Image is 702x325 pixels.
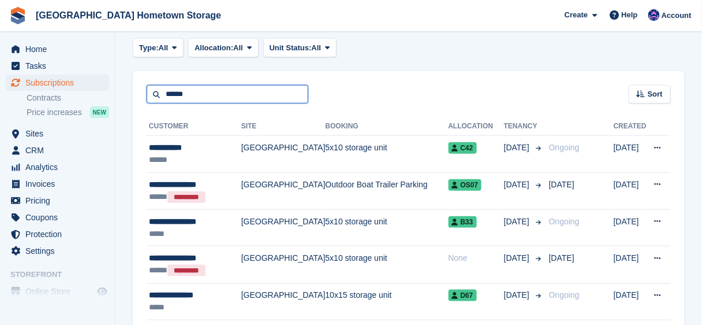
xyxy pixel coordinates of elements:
[662,10,692,21] span: Account
[326,172,449,209] td: Outdoor Boat Trailer Parking
[449,252,504,264] div: None
[147,117,241,136] th: Customer
[449,216,477,228] span: B33
[25,58,95,74] span: Tasks
[10,269,115,280] span: Storefront
[326,136,449,173] td: 5x10 storage unit
[25,226,95,242] span: Protection
[549,217,580,226] span: Ongoing
[549,253,574,263] span: [DATE]
[614,117,647,136] th: Created
[6,159,109,175] a: menu
[504,179,532,191] span: [DATE]
[6,243,109,259] a: menu
[31,6,226,25] a: [GEOGRAPHIC_DATA] Hometown Storage
[263,38,337,57] button: Unit Status: All
[449,290,477,301] span: D67
[25,125,95,142] span: Sites
[449,142,477,154] span: C42
[9,7,27,24] img: stora-icon-8386f47178a22dfd0bd8f6a31ec36ba5ce8667c1dd55bd0f319d3a0aa187defe.svg
[241,246,326,283] td: [GEOGRAPHIC_DATA]
[25,41,95,57] span: Home
[25,142,95,158] span: CRM
[504,117,544,136] th: Tenancy
[504,142,532,154] span: [DATE]
[614,209,647,246] td: [DATE]
[449,117,504,136] th: Allocation
[565,9,588,21] span: Create
[133,38,184,57] button: Type: All
[549,290,580,300] span: Ongoing
[270,42,312,54] span: Unit Status:
[549,180,574,189] span: [DATE]
[27,93,109,104] a: Contracts
[326,246,449,283] td: 5x10 storage unit
[622,9,638,21] span: Help
[241,117,326,136] th: Site
[27,107,82,118] span: Price increases
[6,75,109,91] a: menu
[648,9,660,21] img: Amy Liposky-Vincent
[504,216,532,228] span: [DATE]
[25,243,95,259] span: Settings
[241,209,326,246] td: [GEOGRAPHIC_DATA]
[90,106,109,118] div: NEW
[241,136,326,173] td: [GEOGRAPHIC_DATA]
[6,283,109,300] a: menu
[25,176,95,192] span: Invoices
[233,42,243,54] span: All
[139,42,159,54] span: Type:
[449,179,482,191] span: OS07
[27,106,109,119] a: Price increases NEW
[326,209,449,246] td: 5x10 storage unit
[95,285,109,298] a: Preview store
[6,142,109,158] a: menu
[326,117,449,136] th: Booking
[25,209,95,226] span: Coupons
[241,172,326,209] td: [GEOGRAPHIC_DATA]
[614,246,647,283] td: [DATE]
[6,41,109,57] a: menu
[6,226,109,242] a: menu
[25,283,95,300] span: Online Store
[504,289,532,301] span: [DATE]
[6,58,109,74] a: menu
[648,88,663,100] span: Sort
[6,209,109,226] a: menu
[25,159,95,175] span: Analytics
[549,143,580,152] span: Ongoing
[25,75,95,91] span: Subscriptions
[504,252,532,264] span: [DATE]
[614,283,647,320] td: [DATE]
[6,193,109,209] a: menu
[195,42,233,54] span: Allocation:
[241,283,326,320] td: [GEOGRAPHIC_DATA]
[6,176,109,192] a: menu
[188,38,259,57] button: Allocation: All
[614,172,647,209] td: [DATE]
[25,193,95,209] span: Pricing
[159,42,169,54] span: All
[614,136,647,173] td: [DATE]
[312,42,322,54] span: All
[326,283,449,320] td: 10x15 storage unit
[6,125,109,142] a: menu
